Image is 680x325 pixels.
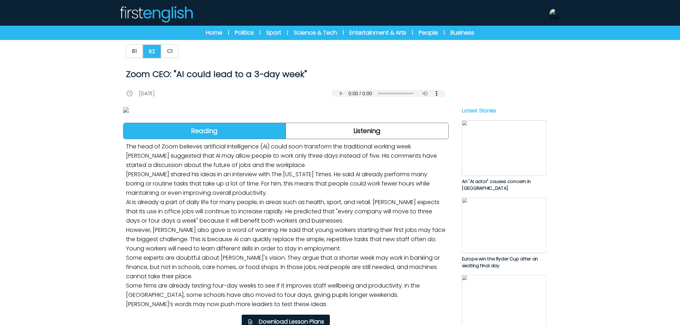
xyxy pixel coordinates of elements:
[143,44,161,59] a: B2
[462,255,538,269] span: Europe win the Ryder Cup after an exciting final day
[462,178,531,192] span: An "AI actor" causes concern in [GEOGRAPHIC_DATA]
[123,139,449,312] p: The head of Zoom believes artificial intelligence (AI) could soon transform the traditional worki...
[286,123,448,139] a: Listening
[235,29,254,37] a: Politics
[161,44,178,59] a: C1
[462,198,546,269] a: Europe win the Ryder Cup after an exciting final day
[161,44,178,58] button: C1
[332,90,446,97] audio: Your browser does not support the audio element.
[349,29,406,37] a: Entertainment & Arts
[549,9,561,20] img: Neil Storey
[462,107,546,115] p: Latest Stories
[450,29,474,37] a: Business
[139,90,155,97] p: [DATE]
[260,29,261,36] span: |
[462,120,546,192] a: An "AI actor" causes concern in [GEOGRAPHIC_DATA]
[287,29,288,36] span: |
[444,29,445,36] span: |
[294,29,337,37] a: Science & Tech
[126,44,143,59] a: B1
[123,107,449,113] img: IUZJOaCbQq59P8Hs9kWMgpQ1zvR8SowE33OmDh9x.jpg
[126,44,143,58] button: B1
[124,123,286,139] a: Reading
[266,29,281,37] a: Sport
[462,198,546,253] img: mt3uDflh1M4MZksUoGhmq1JpB4vLDFX386RHkyAE.jpg
[419,29,438,37] a: People
[126,68,446,80] h1: Zoom CEO: "AI could lead to a 3-day week"
[228,29,229,36] span: |
[142,44,161,59] button: B2
[462,120,546,176] img: nFWkG8hTMZyk2tDKsFUmAPZdbsZqawhQPrljhxus.jpg
[343,29,344,36] span: |
[412,29,413,36] span: |
[119,6,193,23] img: Logo
[206,29,222,37] a: Home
